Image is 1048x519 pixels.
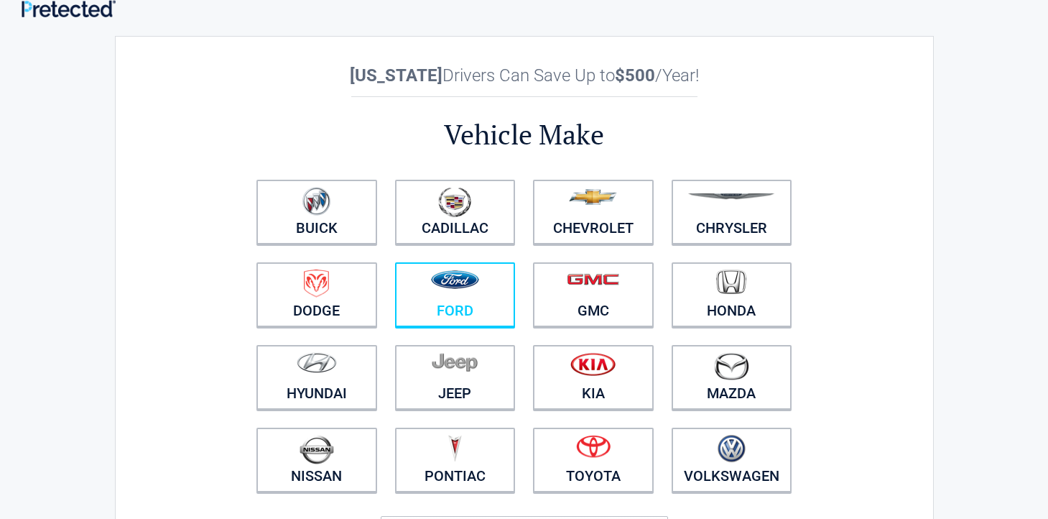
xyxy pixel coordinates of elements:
[431,270,479,289] img: ford
[248,116,801,153] h2: Vehicle Make
[350,65,442,86] b: [US_STATE]
[576,435,611,458] img: toyota
[615,65,655,86] b: $500
[533,345,654,410] a: Kia
[297,352,337,373] img: hyundai
[248,65,801,86] h2: Drivers Can Save Up to /Year
[438,187,471,217] img: cadillac
[256,428,377,492] a: Nissan
[302,187,330,216] img: buick
[569,189,617,205] img: chevrolet
[304,270,329,298] img: dodge
[448,435,462,462] img: pontiac
[672,345,792,410] a: Mazda
[567,273,619,285] img: gmc
[300,435,334,464] img: nissan
[533,428,654,492] a: Toyota
[395,180,516,244] a: Cadillac
[395,345,516,410] a: Jeep
[432,352,478,372] img: jeep
[395,262,516,327] a: Ford
[395,428,516,492] a: Pontiac
[687,193,775,200] img: chrysler
[570,352,616,376] img: kia
[256,180,377,244] a: Buick
[533,262,654,327] a: GMC
[718,435,746,463] img: volkswagen
[256,262,377,327] a: Dodge
[672,180,792,244] a: Chrysler
[256,345,377,410] a: Hyundai
[672,428,792,492] a: Volkswagen
[533,180,654,244] a: Chevrolet
[713,352,749,380] img: mazda
[672,262,792,327] a: Honda
[716,270,746,295] img: honda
